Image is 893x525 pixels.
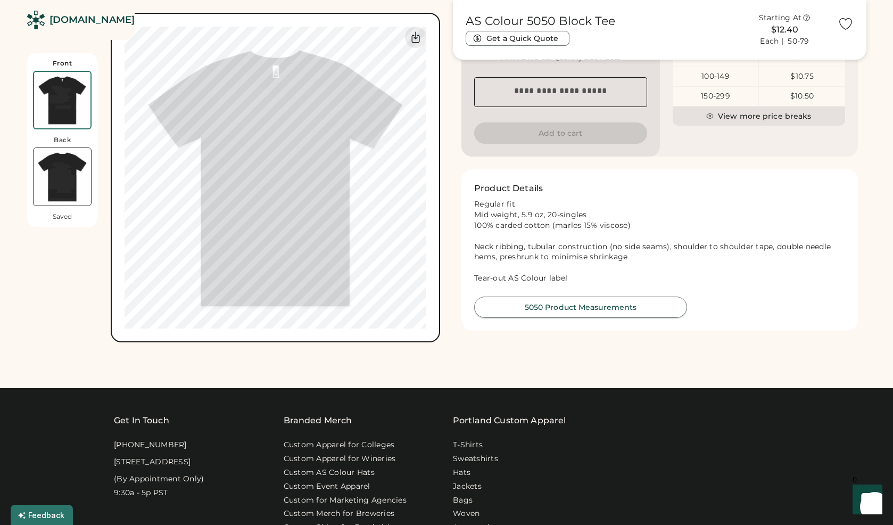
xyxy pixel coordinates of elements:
button: Get a Quick Quote [466,31,569,46]
div: [DOMAIN_NAME] [49,13,135,27]
h2: Product Details [474,182,543,195]
a: Custom AS Colour Hats [284,467,375,478]
a: T-Shirts [453,440,483,450]
div: Back [54,136,71,144]
div: 150-299 [673,91,759,102]
a: Custom Apparel for Colleges [284,440,395,450]
a: Portland Custom Apparel [453,414,566,427]
button: Add to cart [474,122,647,144]
div: Saved [53,212,72,221]
div: Download Front Mockup [405,27,426,48]
a: Bags [453,495,473,506]
button: View more price breaks [673,106,846,126]
a: Sweatshirts [453,454,498,464]
div: Get In Touch [114,414,169,427]
a: Custom Apparel for Wineries [284,454,396,464]
div: (By Appointment Only) [114,474,204,485]
a: Custom Event Apparel [284,481,370,492]
img: AS Colour 5050 Black Back Thumbnail [34,148,91,206]
a: Woven [453,508,479,519]
div: $10.75 [759,71,845,82]
a: Jackets [453,481,482,492]
div: [STREET_ADDRESS] [114,457,191,467]
div: 9:30a - 5p PST [114,488,168,498]
iframe: Front Chat [842,477,888,523]
div: [PHONE_NUMBER] [114,440,187,450]
h1: AS Colour 5050 Block Tee [466,14,615,29]
div: Front [53,59,72,68]
a: Hats [453,467,470,478]
button: 5050 Product Measurements [474,297,687,318]
div: Starting At [759,13,802,23]
img: Rendered Logo - Screens [27,11,45,29]
div: $10.50 [759,91,845,102]
a: Custom for Marketing Agencies [284,495,407,506]
div: 100-149 [673,71,759,82]
div: Regular fit Mid weight, 5.9 oz, 20-singles 100% carded cotton (marles 15% viscose) Neck ribbing, ... [474,199,845,284]
div: Branded Merch [284,414,352,427]
div: $12.40 [738,23,831,36]
a: Custom Merch for Breweries [284,508,395,519]
img: AS Colour 5050 Black Front Thumbnail [34,72,90,128]
div: Each | 50-79 [760,36,809,47]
